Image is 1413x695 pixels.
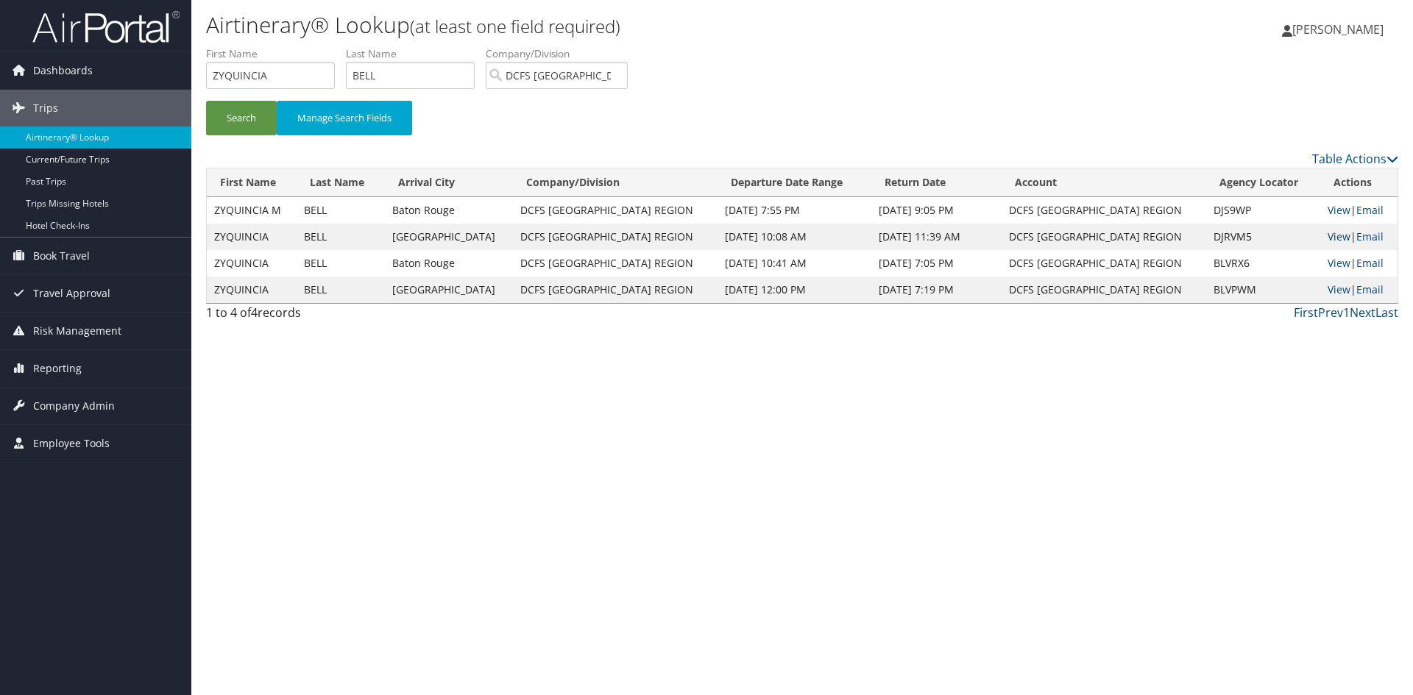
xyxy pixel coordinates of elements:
[1320,197,1398,224] td: |
[1312,151,1398,167] a: Table Actions
[1328,229,1350,243] a: View
[297,197,385,224] td: BELL
[297,224,385,250] td: BELL
[1328,203,1350,217] a: View
[297,277,385,303] td: BELL
[1294,304,1318,321] a: First
[1328,256,1350,270] a: View
[1002,197,1206,224] td: DCFS [GEOGRAPHIC_DATA] REGION
[1002,277,1206,303] td: DCFS [GEOGRAPHIC_DATA] REGION
[385,197,513,224] td: Baton Rouge
[1320,250,1398,277] td: |
[1320,224,1398,250] td: |
[513,197,718,224] td: DCFS [GEOGRAPHIC_DATA] REGION
[207,277,297,303] td: ZYQUINCIA
[297,250,385,277] td: BELL
[871,277,1002,303] td: [DATE] 7:19 PM
[385,224,513,250] td: [GEOGRAPHIC_DATA]
[871,250,1002,277] td: [DATE] 7:05 PM
[1356,256,1384,270] a: Email
[1320,168,1398,197] th: Actions
[1318,304,1343,321] a: Prev
[206,10,1001,40] h1: Airtinerary® Lookup
[33,90,58,126] span: Trips
[1002,168,1206,197] th: Account: activate to sort column ascending
[1356,229,1384,243] a: Email
[1328,282,1350,296] a: View
[1206,224,1321,250] td: DJRVM5
[385,168,513,197] th: Arrival City: activate to sort column ascending
[871,168,1002,197] th: Return Date: activate to sort column ascending
[207,168,297,197] th: First Name: activate to sort column ascending
[33,52,93,89] span: Dashboards
[718,224,871,250] td: [DATE] 10:08 AM
[513,250,718,277] td: DCFS [GEOGRAPHIC_DATA] REGION
[718,277,871,303] td: [DATE] 12:00 PM
[410,14,620,38] small: (at least one field required)
[33,388,115,424] span: Company Admin
[1343,304,1350,321] a: 1
[718,168,871,197] th: Departure Date Range: activate to sort column ascending
[33,238,90,274] span: Book Travel
[1282,7,1398,51] a: [PERSON_NAME]
[1206,250,1321,277] td: BLVRX6
[871,197,1002,224] td: [DATE] 9:05 PM
[207,224,297,250] td: ZYQUINCIA
[207,197,297,224] td: ZYQUINCIA M
[207,250,297,277] td: ZYQUINCIA
[1356,203,1384,217] a: Email
[513,168,718,197] th: Company/Division
[385,250,513,277] td: Baton Rouge
[206,304,488,329] div: 1 to 4 of records
[32,10,180,44] img: airportal-logo.png
[33,275,110,312] span: Travel Approval
[513,224,718,250] td: DCFS [GEOGRAPHIC_DATA] REGION
[251,304,258,321] span: 4
[385,277,513,303] td: [GEOGRAPHIC_DATA]
[486,46,639,61] label: Company/Division
[1292,21,1384,38] span: [PERSON_NAME]
[1206,168,1321,197] th: Agency Locator: activate to sort column ascending
[718,197,871,224] td: [DATE] 7:55 PM
[1356,282,1384,296] a: Email
[1002,250,1206,277] td: DCFS [GEOGRAPHIC_DATA] REGION
[33,350,82,387] span: Reporting
[33,313,121,349] span: Risk Management
[718,250,871,277] td: [DATE] 10:41 AM
[1206,277,1321,303] td: BLVPWM
[297,168,385,197] th: Last Name: activate to sort column ascending
[277,101,412,135] button: Manage Search Fields
[206,46,346,61] label: First Name
[1206,197,1321,224] td: DJS9WP
[346,46,486,61] label: Last Name
[206,101,277,135] button: Search
[1002,224,1206,250] td: DCFS [GEOGRAPHIC_DATA] REGION
[1375,304,1398,321] a: Last
[513,277,718,303] td: DCFS [GEOGRAPHIC_DATA] REGION
[871,224,1002,250] td: [DATE] 11:39 AM
[1320,277,1398,303] td: |
[1350,304,1375,321] a: Next
[33,425,110,462] span: Employee Tools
